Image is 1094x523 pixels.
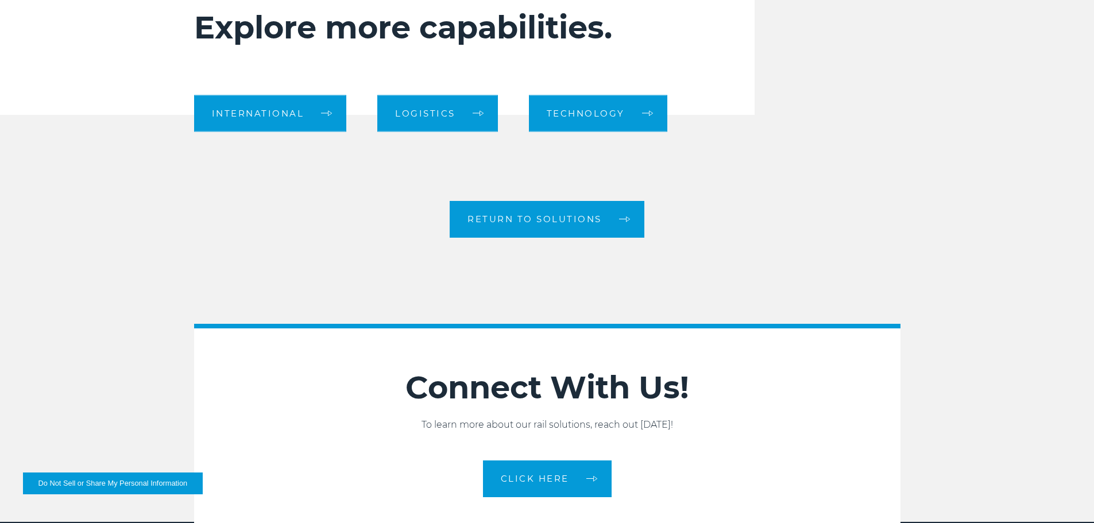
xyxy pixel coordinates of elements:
p: To learn more about our rail solutions, reach out [DATE]! [194,418,900,432]
span: CLICK HERE [501,474,569,483]
a: Technology arrow arrow [529,95,667,131]
a: CLICK HERE arrow arrow [483,460,612,497]
a: Logistics arrow arrow [377,95,498,131]
button: Do Not Sell or Share My Personal Information [23,472,203,494]
span: Logistics [395,109,455,118]
span: Return to Solutions [467,215,602,223]
a: Return to Solutions arrow arrow [450,201,644,238]
span: International [212,109,304,118]
h2: Connect With Us! [194,369,900,406]
span: Technology [547,109,625,118]
h2: Explore more capabilities. [194,9,686,47]
a: International arrow arrow [194,95,347,131]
